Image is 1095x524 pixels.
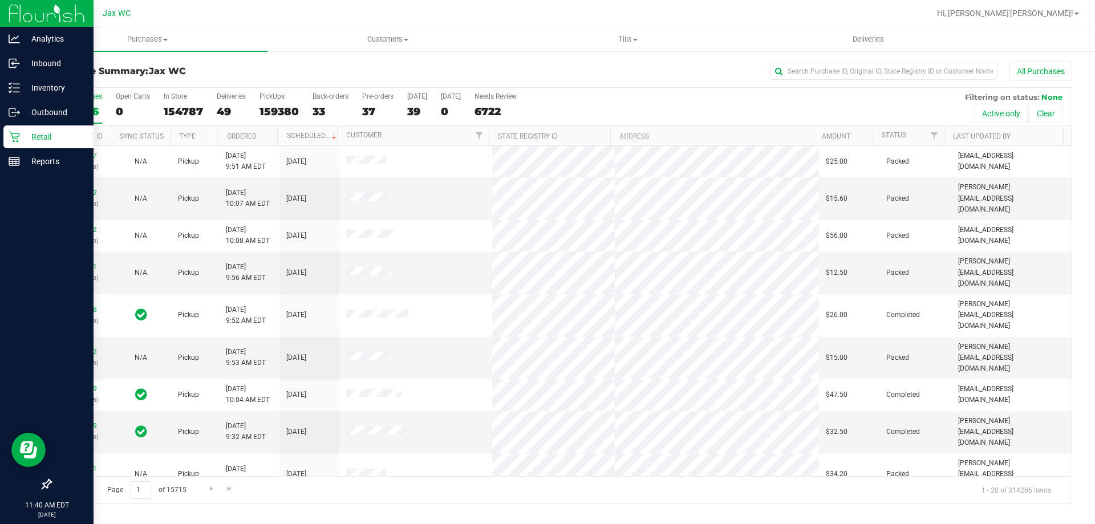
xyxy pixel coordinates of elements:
span: Not Applicable [135,269,147,277]
span: $32.50 [826,426,847,437]
div: [DATE] [441,92,461,100]
span: Hi, [PERSON_NAME]'[PERSON_NAME]! [937,9,1073,18]
span: Pickup [178,389,199,400]
span: Not Applicable [135,470,147,478]
div: Deliveries [217,92,246,100]
div: 39 [407,105,427,118]
a: Last Updated By [953,132,1011,140]
a: Customer [346,131,382,139]
button: Active only [975,104,1028,123]
button: Clear [1029,104,1062,123]
inline-svg: Retail [9,131,20,143]
span: [DATE] [286,267,306,278]
button: N/A [135,230,147,241]
span: Not Applicable [135,231,147,239]
a: Ordered [227,132,257,140]
button: N/A [135,352,147,363]
button: N/A [135,156,147,167]
span: [EMAIL_ADDRESS][DOMAIN_NAME] [958,225,1065,246]
span: $15.00 [826,352,847,363]
span: [DATE] 9:36 AM EDT [226,464,266,485]
span: [DATE] [286,352,306,363]
span: Not Applicable [135,354,147,361]
span: $25.00 [826,156,847,167]
span: Packed [886,469,909,480]
a: 11847929 [65,422,97,430]
div: Needs Review [474,92,517,100]
span: [PERSON_NAME][EMAIL_ADDRESS][DOMAIN_NAME] [958,299,1065,332]
div: In Store [164,92,203,100]
span: [DATE] 10:04 AM EDT [226,384,270,405]
a: Go to the next page [203,481,220,497]
span: [DATE] [286,193,306,204]
span: Packed [886,193,909,204]
button: N/A [135,193,147,204]
span: Packed [886,352,909,363]
input: 1 [131,481,151,499]
span: Pickup [178,193,199,204]
div: Back-orders [313,92,348,100]
span: [DATE] [286,156,306,167]
a: 11848161 [65,263,97,271]
div: [DATE] [407,92,427,100]
span: [DATE] 10:07 AM EDT [226,188,270,209]
div: Open Carts [116,92,150,100]
a: 11848362 [65,189,97,197]
a: Go to the last page [221,481,238,497]
inline-svg: Outbound [9,107,20,118]
span: [PERSON_NAME][EMAIL_ADDRESS][DOMAIN_NAME] [958,416,1065,449]
span: In Sync [135,387,147,403]
span: [DATE] [286,426,306,437]
p: Outbound [20,105,88,119]
span: [PERSON_NAME][EMAIL_ADDRESS][DOMAIN_NAME] [958,182,1065,215]
a: Filter [925,126,944,145]
p: Inventory [20,81,88,95]
div: 159380 [259,105,299,118]
span: $12.50 [826,267,847,278]
span: [DATE] 9:32 AM EDT [226,421,266,442]
span: Completed [886,389,920,400]
span: Packed [886,156,909,167]
span: [DATE] 10:08 AM EDT [226,225,270,246]
span: [DATE] 9:51 AM EDT [226,151,266,172]
p: [DATE] [5,510,88,519]
inline-svg: Inbound [9,58,20,69]
span: $15.60 [826,193,847,204]
input: Search Purchase ID, Original ID, State Registry ID or Customer Name... [770,63,998,80]
a: Sync Status [120,132,164,140]
inline-svg: Analytics [9,33,20,44]
a: 11847969 [65,385,97,393]
span: [DATE] 9:53 AM EDT [226,347,266,368]
a: 11847737 [65,152,97,160]
span: $47.50 [826,389,847,400]
a: 11848128 [65,306,97,314]
span: Jax WC [103,9,131,18]
span: [PERSON_NAME][EMAIL_ADDRESS][DOMAIN_NAME] [958,458,1065,491]
div: Pre-orders [362,92,394,100]
span: Page of 15715 [98,481,196,499]
p: Analytics [20,32,88,46]
iframe: Resource center [11,433,46,467]
p: Reports [20,155,88,168]
div: PickUps [259,92,299,100]
span: [DATE] 9:56 AM EDT [226,262,266,283]
p: Retail [20,130,88,144]
span: In Sync [135,307,147,323]
div: 0 [441,105,461,118]
inline-svg: Inventory [9,82,20,94]
h3: Purchase Summary: [50,66,391,76]
span: Pickup [178,156,199,167]
span: Customers [268,34,507,44]
a: Scheduled [287,132,339,140]
span: [DATE] 9:52 AM EDT [226,304,266,326]
span: None [1041,92,1062,101]
span: [PERSON_NAME][EMAIL_ADDRESS][DOMAIN_NAME] [958,256,1065,289]
div: 33 [313,105,348,118]
span: [DATE] [286,389,306,400]
span: Completed [886,426,920,437]
span: Deliveries [837,34,899,44]
p: 11:40 AM EDT [5,500,88,510]
span: 1 - 20 of 314286 items [972,481,1060,498]
span: Packed [886,267,909,278]
a: Type [179,132,196,140]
